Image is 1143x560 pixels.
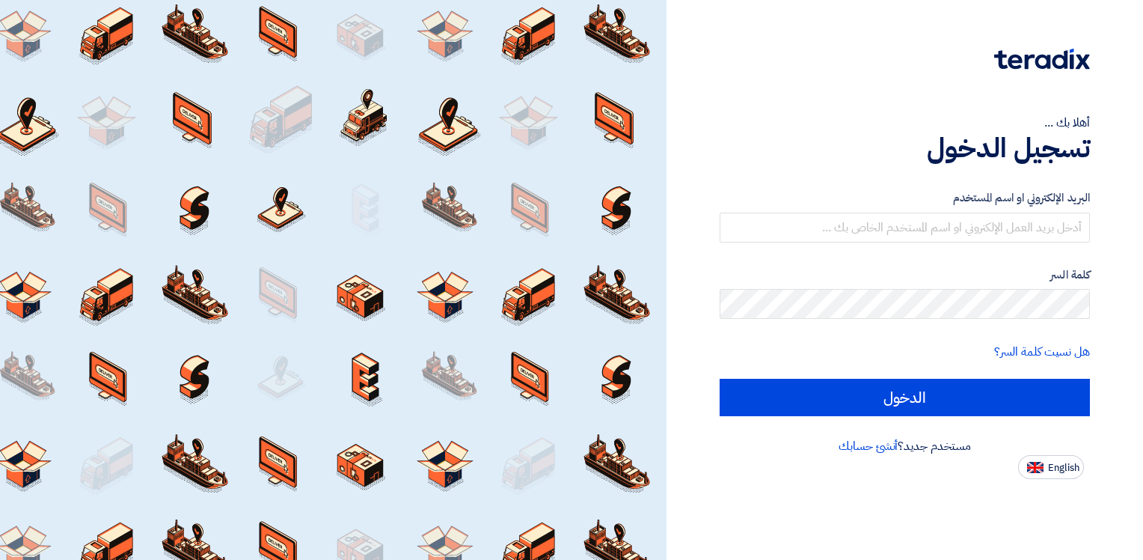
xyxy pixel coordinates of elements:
input: الدخول [720,379,1090,416]
font: مستخدم جديد؟ [839,437,971,455]
label: البريد الإلكتروني او اسم المستخدم [720,189,1090,207]
button: English [1018,455,1084,479]
img: en-US.png [1027,462,1044,473]
label: كلمة السر [720,267,1090,284]
a: أنشئ حسابك [839,437,898,455]
div: أهلا بك ... [720,114,1090,132]
a: هل نسيت كلمة السر؟ [994,343,1090,361]
h1: تسجيل الدخول [720,132,1090,165]
input: أدخل بريد العمل الإلكتروني او اسم المستخدم الخاص بك ... [720,213,1090,243]
span: English [1048,463,1079,473]
img: Teradix logo [994,49,1090,70]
